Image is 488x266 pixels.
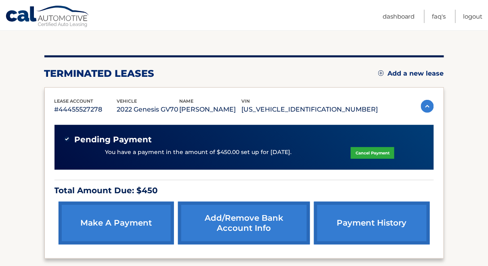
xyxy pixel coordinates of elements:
[117,104,179,115] p: 2022 Genesis GV70
[64,136,70,142] img: check-green.svg
[314,202,429,245] a: payment history
[59,202,174,245] a: make a payment
[54,184,434,198] p: Total Amount Due: $450
[179,98,193,104] span: name
[75,135,152,145] span: Pending Payment
[378,70,444,78] a: Add a new lease
[54,104,117,115] p: #44455527278
[5,5,90,29] a: Cal Automotive
[242,104,378,115] p: [US_VEHICLE_IDENTIFICATION_NUMBER]
[178,202,310,245] a: Add/Remove bank account info
[463,10,483,23] a: Logout
[351,147,394,159] a: Cancel Payment
[378,70,384,76] img: add.svg
[421,100,434,113] img: accordion-active.svg
[105,148,291,157] p: You have a payment in the amount of $450.00 set up for [DATE].
[117,98,137,104] span: vehicle
[383,10,415,23] a: Dashboard
[432,10,446,23] a: FAQ's
[44,68,155,80] h2: terminated leases
[54,98,94,104] span: lease account
[242,98,250,104] span: vin
[179,104,242,115] p: [PERSON_NAME]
